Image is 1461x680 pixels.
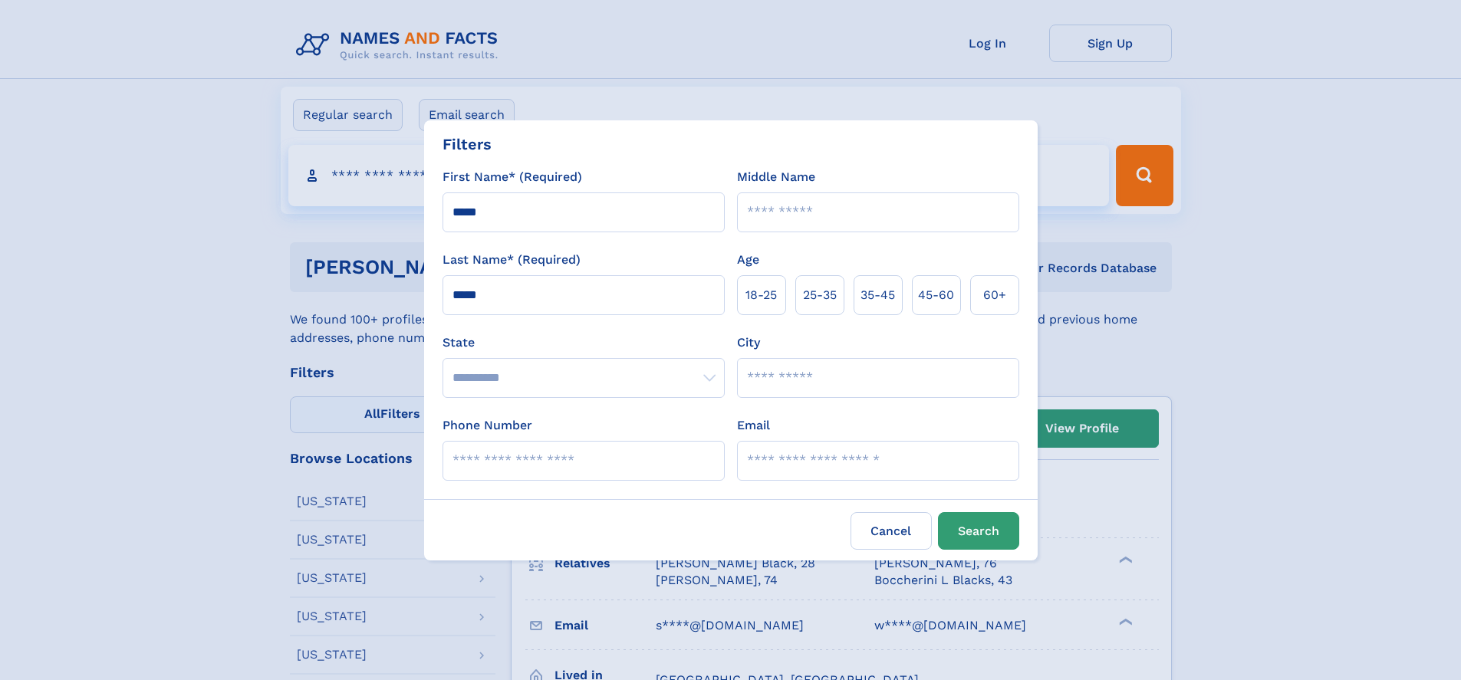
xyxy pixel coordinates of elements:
label: Middle Name [737,168,815,186]
label: State [443,333,725,352]
span: 25‑35 [803,286,837,304]
label: Cancel [851,512,932,550]
span: 35‑45 [860,286,895,304]
span: 60+ [983,286,1006,304]
span: 18‑25 [745,286,777,304]
button: Search [938,512,1019,550]
label: First Name* (Required) [443,168,582,186]
label: Phone Number [443,416,532,435]
span: 45‑60 [918,286,954,304]
div: Filters [443,133,492,156]
label: Last Name* (Required) [443,251,581,269]
label: City [737,333,760,352]
label: Age [737,251,759,269]
label: Email [737,416,770,435]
